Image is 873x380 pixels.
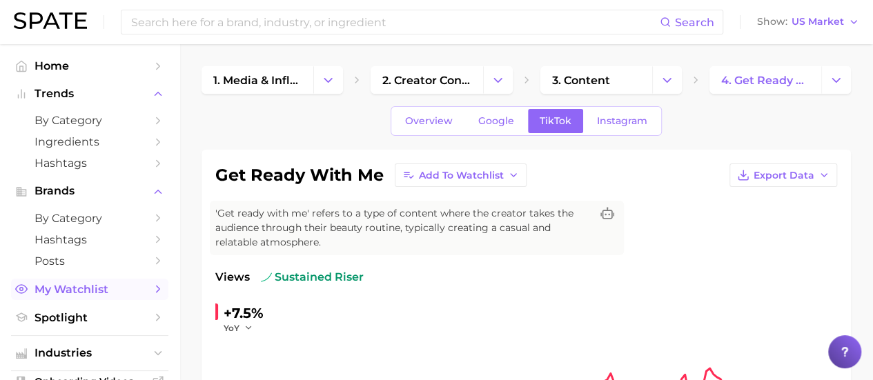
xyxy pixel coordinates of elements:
a: TikTok [528,109,583,133]
a: Overview [393,109,464,133]
span: Ingredients [35,135,145,148]
span: Search [675,16,714,29]
span: YoY [224,322,239,334]
a: Home [11,55,168,77]
span: Spotlight [35,311,145,324]
span: Export Data [754,170,814,181]
span: 1. media & influencers [213,74,302,87]
button: Change Category [652,66,682,94]
span: Instagram [597,115,647,127]
a: Instagram [585,109,659,133]
span: Trends [35,88,145,100]
a: My Watchlist [11,279,168,300]
span: Brands [35,185,145,197]
button: ShowUS Market [754,13,863,31]
span: 3. content [552,74,610,87]
button: Change Category [483,66,513,94]
a: 3. content [540,66,652,94]
img: SPATE [14,12,87,29]
button: Industries [11,343,168,363]
button: Change Category [821,66,851,94]
a: 4. get ready with me [709,66,821,94]
span: Industries [35,347,145,359]
span: Show [757,18,787,26]
input: Search here for a brand, industry, or ingredient [130,10,660,34]
span: by Category [35,114,145,127]
a: by Category [11,208,168,229]
a: 2. creator content [371,66,482,94]
span: My Watchlist [35,283,145,296]
a: Hashtags [11,152,168,174]
span: TikTok [540,115,571,127]
a: Ingredients [11,131,168,152]
h1: get ready with me [215,167,384,183]
span: by Category [35,212,145,225]
span: Overview [405,115,453,127]
span: Google [478,115,514,127]
div: +7.5% [224,302,264,324]
span: Home [35,59,145,72]
span: 'Get ready with me' refers to a type of content where the creator takes the audience through thei... [215,206,591,250]
a: Google [467,109,526,133]
a: Hashtags [11,229,168,250]
span: 4. get ready with me [721,74,810,87]
button: Change Category [313,66,343,94]
span: Views [215,269,250,286]
span: US Market [792,18,844,26]
button: YoY [224,322,253,334]
span: Posts [35,254,145,268]
span: 2. creator content [382,74,471,87]
a: by Category [11,110,168,131]
button: Brands [11,181,168,201]
a: 1. media & influencers [202,66,313,94]
button: Trends [11,83,168,104]
span: Hashtags [35,233,145,246]
span: Add to Watchlist [419,170,504,181]
button: Export Data [729,163,837,187]
span: sustained riser [261,269,364,286]
button: Add to Watchlist [395,163,527,187]
span: Hashtags [35,157,145,170]
a: Spotlight [11,307,168,328]
img: sustained riser [261,272,272,283]
a: Posts [11,250,168,272]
